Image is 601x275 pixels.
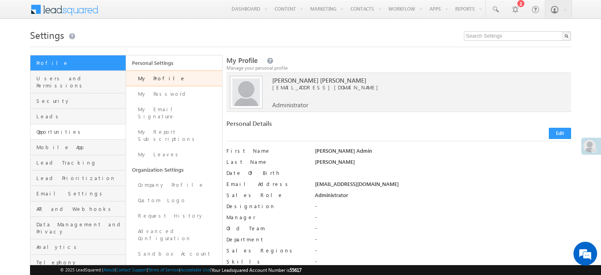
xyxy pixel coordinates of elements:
span: Analytics [36,243,124,250]
a: Lead Prioritization [30,171,126,186]
span: 55617 [290,267,301,273]
span: Administrator [272,101,308,108]
span: Email Settings [36,190,124,197]
a: My Email Signature [126,102,222,124]
a: Analytics [30,239,126,255]
a: Personal Settings [126,55,222,70]
span: Opportunities [36,128,124,135]
span: Your Leadsquared Account Number is [211,267,301,273]
div: [PERSON_NAME] [315,158,571,169]
label: Sales Role [226,192,306,199]
span: Data Management and Privacy [36,221,124,235]
label: First Name [226,147,306,154]
button: Edit [549,128,571,139]
span: Security [36,97,124,104]
a: Terms of Service [148,267,179,272]
input: Search Settings [464,31,571,41]
a: Email Settings [30,186,126,201]
a: Mobile App [30,140,126,155]
div: - [315,203,571,214]
span: © 2025 LeadSquared | | | | | [60,266,301,274]
div: Manage your personal profile [226,64,571,72]
span: Mobile App [36,144,124,151]
a: Security [30,93,126,109]
label: Date Of Birth [226,169,306,176]
a: Data Management and Privacy [30,217,126,239]
span: [PERSON_NAME] [PERSON_NAME] [272,77,548,84]
span: Settings [30,28,64,41]
a: About [103,267,115,272]
span: Users and Permissions [36,75,124,89]
label: Department [226,236,306,243]
a: Request History [126,208,222,224]
label: Manager [226,214,306,221]
span: Lead Prioritization [36,174,124,182]
span: My Profile [226,56,258,65]
a: Custom Logo [126,193,222,208]
span: Telephony [36,259,124,266]
label: Last Name [226,158,306,165]
a: Company Profile [126,177,222,193]
label: Designation [226,203,306,210]
a: My Report Subscriptions [126,124,222,147]
div: [EMAIL_ADDRESS][DOMAIN_NAME] [315,180,571,192]
div: Administrator [315,192,571,203]
a: Users and Permissions [30,71,126,93]
label: Sales Regions [226,247,306,254]
a: Profile [30,55,126,71]
a: Lead Tracking [30,155,126,171]
div: [PERSON_NAME] Admin [315,147,571,158]
span: [EMAIL_ADDRESS][DOMAIN_NAME] [272,84,548,91]
a: Advanced Configuration [126,224,222,246]
a: Telephony [30,255,126,270]
label: Old Team [226,225,306,232]
a: Acceptable Use [180,267,210,272]
span: Leads [36,113,124,120]
a: Organization Settings [126,162,222,177]
div: - [315,214,571,225]
div: Personal Details [226,120,394,131]
a: Opportunities [30,124,126,140]
a: My Password [126,86,222,102]
a: My Profile [126,70,222,86]
span: Lead Tracking [36,159,124,166]
a: Sandbox Account [126,246,222,262]
div: - [315,225,571,236]
a: Contact Support [116,267,147,272]
div: - [315,247,571,258]
a: My Leaves [126,147,222,162]
span: API and Webhooks [36,205,124,212]
a: API and Webhooks [30,201,126,217]
span: Profile [36,59,124,66]
label: Email Address [226,180,306,188]
div: - [315,258,571,269]
label: Skills [226,258,306,265]
a: Leads [30,109,126,124]
div: - [315,236,571,247]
